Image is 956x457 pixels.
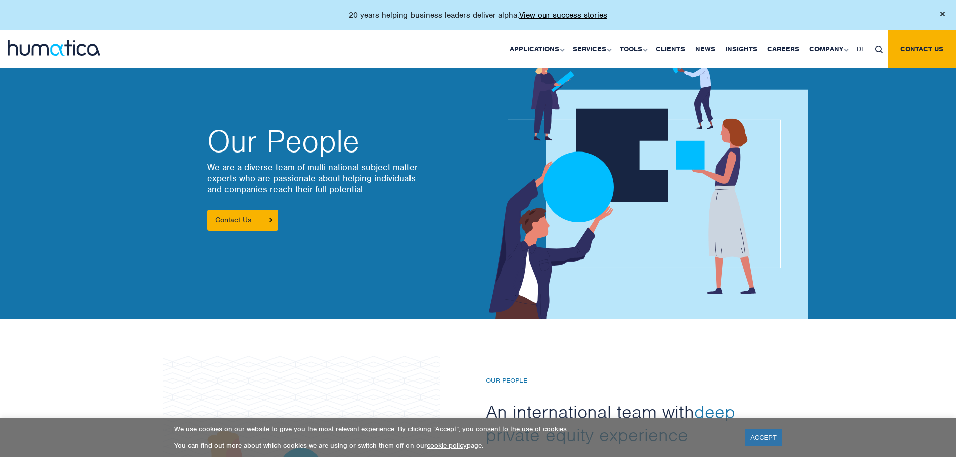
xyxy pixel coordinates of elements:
[486,377,757,385] h6: Our People
[720,30,762,68] a: Insights
[174,441,733,450] p: You can find out more about which cookies we are using or switch them off on our page.
[427,441,467,450] a: cookie policy
[762,30,804,68] a: Careers
[875,46,883,53] img: search_icon
[207,162,468,195] p: We are a diverse team of multi-national subject matter experts who are passionate about helping i...
[519,10,607,20] a: View our success stories
[207,126,468,157] h2: Our People
[804,30,852,68] a: Company
[852,30,870,68] a: DE
[745,429,782,446] a: ACCEPT
[8,40,100,56] img: logo
[505,30,568,68] a: Applications
[615,30,651,68] a: Tools
[462,54,808,319] img: about_banner1
[857,45,865,53] span: DE
[651,30,690,68] a: Clients
[174,425,733,433] p: We use cookies on our website to give you the most relevant experience. By clicking “Accept”, you...
[207,210,278,231] a: Contact Us
[690,30,720,68] a: News
[568,30,615,68] a: Services
[486,400,757,446] h2: An international team with
[269,218,272,222] img: arrowicon
[349,10,607,20] p: 20 years helping business leaders deliver alpha.
[888,30,956,68] a: Contact us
